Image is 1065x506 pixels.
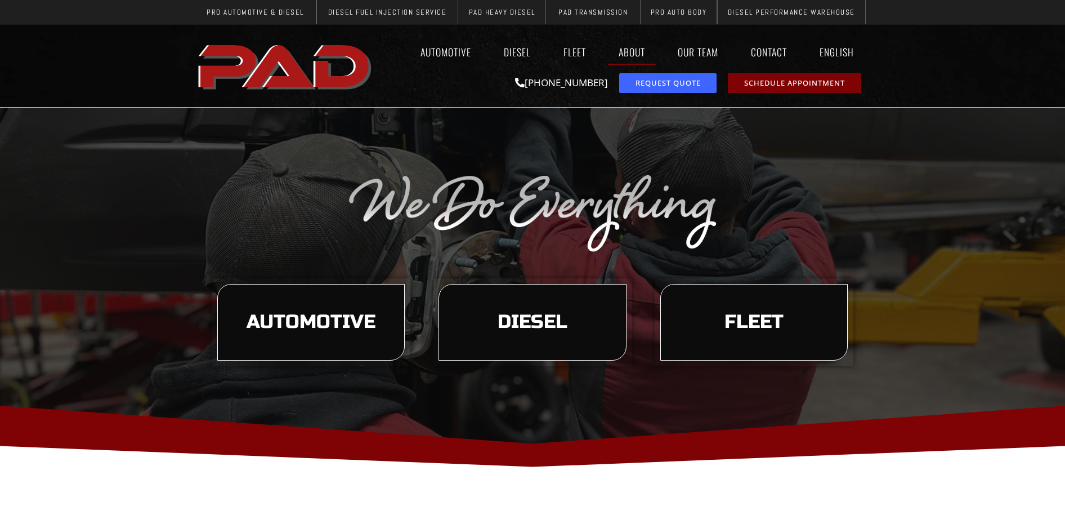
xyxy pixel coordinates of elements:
[660,284,848,361] a: learn more about our fleet services
[377,39,870,65] nav: Menu
[410,39,482,65] a: Automotive
[728,73,861,93] a: schedule repair or service appointment
[195,35,377,96] a: pro automotive and diesel home page
[438,284,626,361] a: learn more about our diesel services
[469,8,535,16] span: PAD Heavy Diesel
[619,73,717,93] a: request a service or repair quote
[740,39,798,65] a: Contact
[724,313,784,332] span: Fleet
[347,170,718,253] img: The image displays the phrase "We Do Everything" in a silver, cursive font on a transparent backg...
[558,8,628,16] span: PAD Transmission
[667,39,729,65] a: Our Team
[207,8,304,16] span: Pro Automotive & Diesel
[636,79,701,87] span: Request Quote
[809,39,870,65] a: English
[553,39,597,65] a: Fleet
[493,39,542,65] a: Diesel
[608,39,656,65] a: About
[744,79,845,87] span: Schedule Appointment
[217,284,405,361] a: learn more about our automotive services
[498,313,567,332] span: Diesel
[328,8,447,16] span: Diesel Fuel Injection Service
[515,76,608,89] a: [PHONE_NUMBER]
[247,313,375,332] span: Automotive
[651,8,707,16] span: Pro Auto Body
[728,8,855,16] span: Diesel Performance Warehouse
[195,35,377,96] img: The image shows the word "PAD" in bold, red, uppercase letters with a slight shadow effect.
